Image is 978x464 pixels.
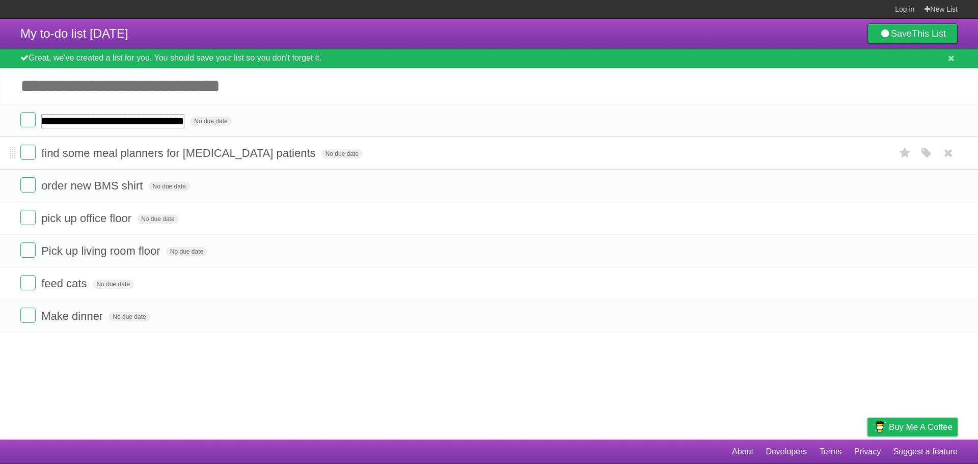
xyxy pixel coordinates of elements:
[20,275,36,290] label: Done
[321,149,363,158] span: No due date
[41,244,163,257] span: Pick up living room floor
[873,418,886,435] img: Buy me a coffee
[20,242,36,258] label: Done
[20,177,36,193] label: Done
[867,23,958,44] a: SaveThis List
[889,418,953,436] span: Buy me a coffee
[20,308,36,323] label: Done
[895,145,915,161] label: Star task
[166,247,207,256] span: No due date
[912,29,946,39] b: This List
[41,179,145,192] span: order new BMS shirt
[41,277,89,290] span: feed cats
[867,418,958,436] a: Buy me a coffee
[137,214,178,224] span: No due date
[20,210,36,225] label: Done
[893,442,958,461] a: Suggest a feature
[41,147,318,159] span: find some meal planners for [MEDICAL_DATA] patients
[41,212,134,225] span: pick up office floor
[108,312,150,321] span: No due date
[149,182,190,191] span: No due date
[20,112,36,127] label: Done
[190,117,231,126] span: No due date
[820,442,842,461] a: Terms
[20,26,128,40] span: My to-do list [DATE]
[854,442,881,461] a: Privacy
[20,145,36,160] label: Done
[766,442,807,461] a: Developers
[93,280,134,289] span: No due date
[732,442,753,461] a: About
[41,310,105,322] span: Make dinner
